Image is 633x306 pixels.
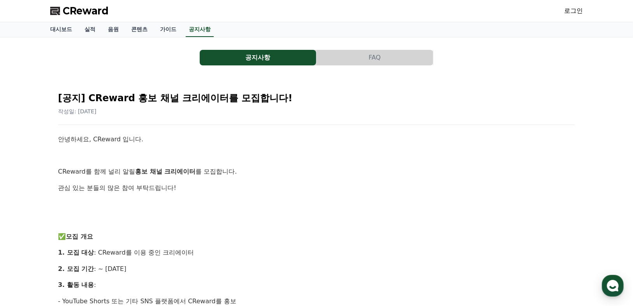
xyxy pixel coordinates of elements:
p: : ~ [DATE] [58,264,575,274]
a: 공지사항 [186,22,214,37]
button: 공지사항 [200,50,316,65]
span: 대화 [71,253,81,260]
p: : CReward를 이용 중인 크리에이터 [58,248,575,258]
a: 실적 [78,22,102,37]
strong: 모집 개요 [66,233,93,240]
p: ✅ [58,232,575,242]
a: 가이드 [154,22,183,37]
span: 홈 [25,253,29,259]
span: 작성일: [DATE] [58,108,97,114]
button: FAQ [316,50,433,65]
p: : [58,280,575,290]
p: CReward를 함께 널리 알릴 를 모집합니다. [58,167,575,177]
a: CReward [50,5,109,17]
strong: 1. 모집 대상 [58,249,94,256]
strong: 3. 활동 내용 [58,281,94,288]
span: CReward [63,5,109,17]
a: 콘텐츠 [125,22,154,37]
a: 대화 [51,241,100,261]
p: 관심 있는 분들의 많은 참여 부탁드립니다! [58,183,575,193]
a: 홈 [2,241,51,261]
a: 로그인 [564,6,583,16]
span: 설정 [120,253,130,259]
strong: 홍보 채널 크리에이터 [135,168,195,175]
h2: [공지] CReward 홍보 채널 크리에이터를 모집합니다! [58,92,575,104]
p: 안녕하세요, CReward 입니다. [58,134,575,144]
strong: 2. 모집 기간 [58,265,94,273]
a: 설정 [100,241,149,261]
a: 음원 [102,22,125,37]
a: 대시보드 [44,22,78,37]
